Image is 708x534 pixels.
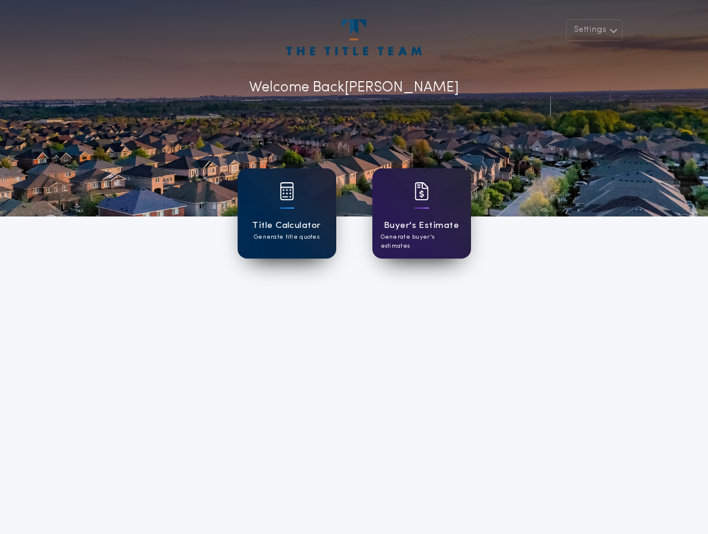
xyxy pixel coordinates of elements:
[280,182,294,200] img: card icon
[249,77,459,99] p: Welcome Back [PERSON_NAME]
[252,219,321,233] h1: Title Calculator
[566,19,623,41] button: Settings
[372,168,471,259] a: card iconBuyer's EstimateGenerate buyer's estimates
[254,233,319,242] p: Generate title quotes
[414,182,429,200] img: card icon
[238,168,336,259] a: card iconTitle CalculatorGenerate title quotes
[384,219,459,233] h1: Buyer's Estimate
[381,233,463,251] p: Generate buyer's estimates
[286,19,421,55] img: account-logo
